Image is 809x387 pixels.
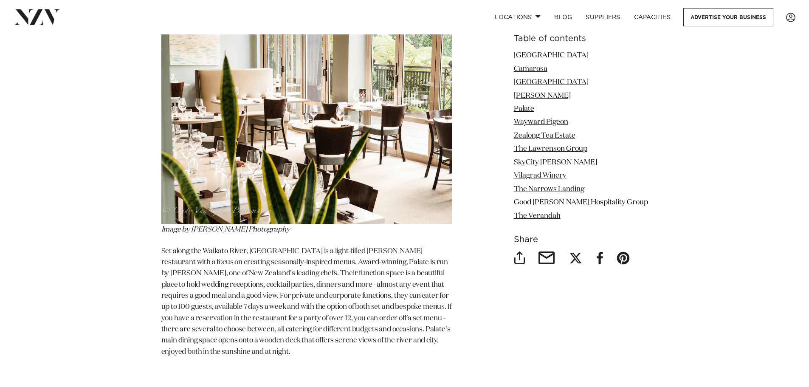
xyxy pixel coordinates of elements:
a: [GEOGRAPHIC_DATA] [514,52,589,59]
img: nzv-logo.png [14,9,60,25]
a: SkyCity [PERSON_NAME] [514,159,597,166]
a: The Verandah [514,212,561,219]
a: Advertise your business [683,8,773,26]
a: BLOG [547,8,579,26]
a: Palate [514,105,534,113]
span: Image by [PERSON_NAME] Photography [161,226,290,233]
a: Capacities [627,8,678,26]
a: The Lawrenson Group [514,145,587,153]
a: Vilagrad Winery [514,172,567,179]
a: Locations [488,8,547,26]
a: Zealong Tea Estate [514,132,575,139]
a: SUPPLIERS [579,8,627,26]
a: Wayward Pigeon [514,119,568,126]
a: Good [PERSON_NAME] Hospitality Group [514,199,648,206]
a: The Narrows Landing [514,185,584,192]
a: [PERSON_NAME] [514,92,571,99]
span: Set along the Waikato River, [GEOGRAPHIC_DATA] is a light-filled [PERSON_NAME] restaurant with a ... [161,248,452,356]
h6: Table of contents [514,34,648,43]
a: [GEOGRAPHIC_DATA] [514,79,589,86]
h6: Share [514,235,648,244]
a: Camarosa [514,65,547,72]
